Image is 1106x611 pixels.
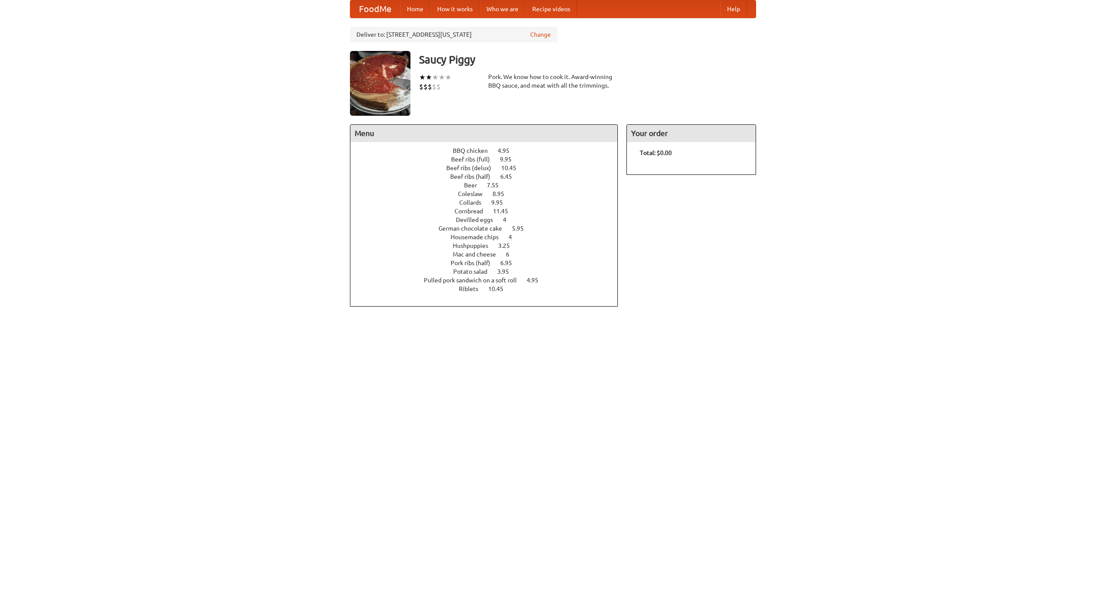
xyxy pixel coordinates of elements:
a: Potato salad 3.95 [453,268,525,275]
a: Recipe videos [525,0,577,18]
span: Beef ribs (delux) [446,165,500,171]
a: Collards 9.95 [459,199,519,206]
a: Riblets 10.45 [459,285,519,292]
span: 10.45 [501,165,525,171]
span: Cornbread [454,208,492,215]
a: FoodMe [350,0,400,18]
span: 11.45 [493,208,517,215]
span: 8.95 [493,190,513,197]
a: Home [400,0,430,18]
li: $ [436,82,441,92]
a: Beef ribs (delux) 10.45 [446,165,532,171]
a: Beef ribs (full) 9.95 [451,156,528,163]
li: $ [423,82,428,92]
a: Pulled pork sandwich on a soft roll 4.95 [424,277,554,284]
a: Help [720,0,747,18]
a: Mac and cheese 6 [453,251,525,258]
h3: Saucy Piggy [419,51,756,68]
a: Devilled eggs 4 [456,216,522,223]
span: Pork ribs (half) [451,260,499,266]
h4: Menu [350,125,617,142]
div: Deliver to: [STREET_ADDRESS][US_STATE] [350,27,557,42]
span: 3.25 [498,242,518,249]
li: ★ [419,73,426,82]
b: Total: $0.00 [640,149,672,156]
div: Pork. We know how to cook it. Award-winning BBQ sauce, and meat with all the trimmings. [488,73,618,90]
a: BBQ chicken 4.95 [453,147,525,154]
a: German chocolate cake 5.95 [439,225,540,232]
span: Pulled pork sandwich on a soft roll [424,277,525,284]
a: Beef ribs (half) 6.45 [450,173,528,180]
a: Cornbread 11.45 [454,208,524,215]
li: ★ [439,73,445,82]
li: ★ [426,73,432,82]
li: ★ [445,73,451,82]
span: 6.45 [500,173,521,180]
li: ★ [432,73,439,82]
span: Housemade chips [451,234,507,241]
span: Hushpuppies [453,242,497,249]
img: angular.jpg [350,51,410,116]
h4: Your order [627,125,756,142]
span: Beef ribs (full) [451,156,499,163]
span: 3.95 [497,268,518,275]
span: Devilled eggs [456,216,502,223]
span: BBQ chicken [453,147,496,154]
span: 6.95 [500,260,521,266]
span: 7.55 [487,182,507,189]
span: 6 [506,251,518,258]
a: Who we are [480,0,525,18]
span: German chocolate cake [439,225,511,232]
span: Potato salad [453,268,496,275]
span: 9.95 [491,199,512,206]
span: 4 [503,216,515,223]
span: Coleslaw [458,190,491,197]
span: 10.45 [488,285,512,292]
span: Beer [464,182,486,189]
a: Housemade chips 4 [451,234,528,241]
li: $ [428,82,432,92]
li: $ [419,82,423,92]
span: Mac and cheese [453,251,505,258]
span: Beef ribs (half) [450,173,499,180]
a: Beer 7.55 [464,182,515,189]
a: Pork ribs (half) 6.95 [451,260,528,266]
a: Coleslaw 8.95 [458,190,520,197]
span: Collards [459,199,490,206]
a: Hushpuppies 3.25 [453,242,526,249]
span: 4 [509,234,521,241]
span: 4.95 [527,277,547,284]
span: 9.95 [500,156,520,163]
span: Riblets [459,285,487,292]
a: How it works [430,0,480,18]
span: 5.95 [512,225,532,232]
span: 4.95 [498,147,518,154]
a: Change [530,30,551,39]
li: $ [432,82,436,92]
